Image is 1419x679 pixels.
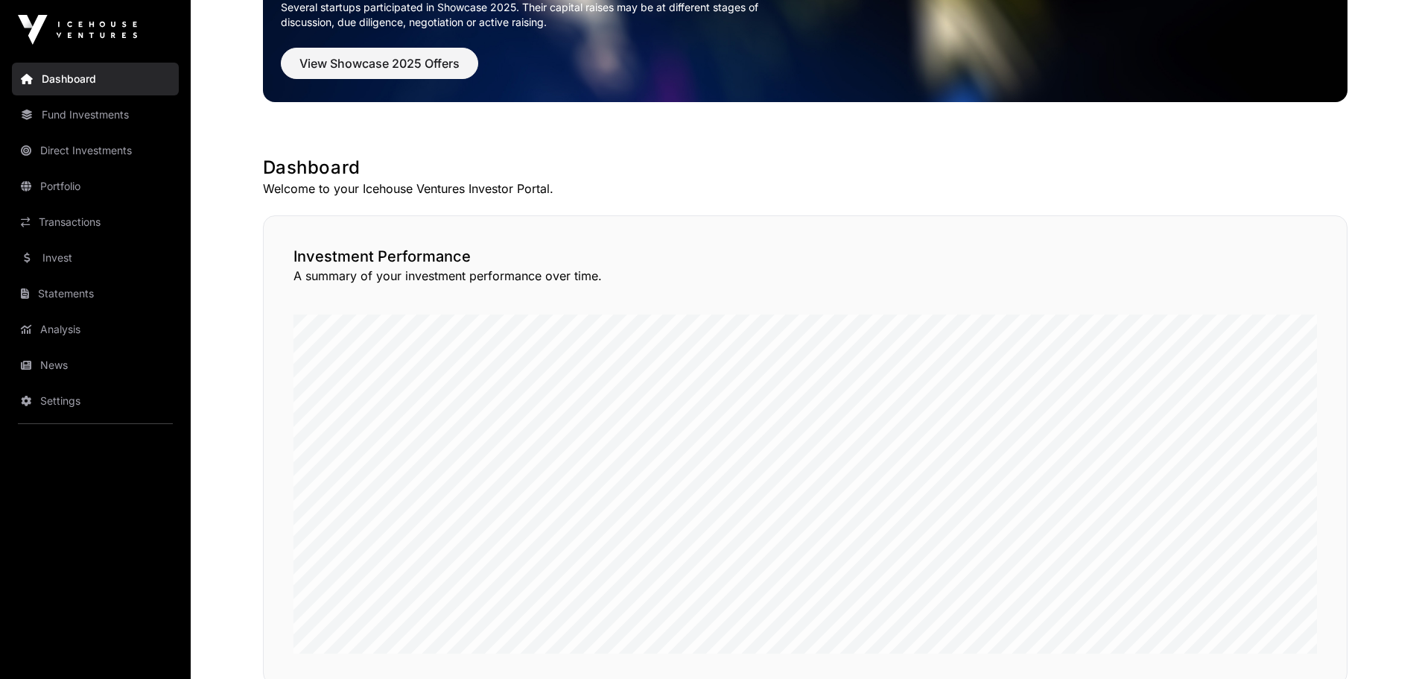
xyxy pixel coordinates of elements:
button: View Showcase 2025 Offers [281,48,478,79]
a: Fund Investments [12,98,179,131]
h2: Investment Performance [293,246,1317,267]
a: Direct Investments [12,134,179,167]
a: Settings [12,385,179,417]
h1: Dashboard [263,156,1347,180]
a: Dashboard [12,63,179,95]
a: Transactions [12,206,179,239]
p: A summary of your investment performance over time. [293,267,1317,285]
a: Statements [12,277,179,310]
a: View Showcase 2025 Offers [281,63,478,78]
iframe: Chat Widget [1345,607,1419,679]
a: News [12,349,179,382]
a: Portfolio [12,170,179,203]
a: Analysis [12,313,179,346]
span: View Showcase 2025 Offers [299,54,460,72]
p: Welcome to your Icehouse Ventures Investor Portal. [263,180,1347,198]
a: Invest [12,241,179,274]
img: Icehouse Ventures Logo [18,15,137,45]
